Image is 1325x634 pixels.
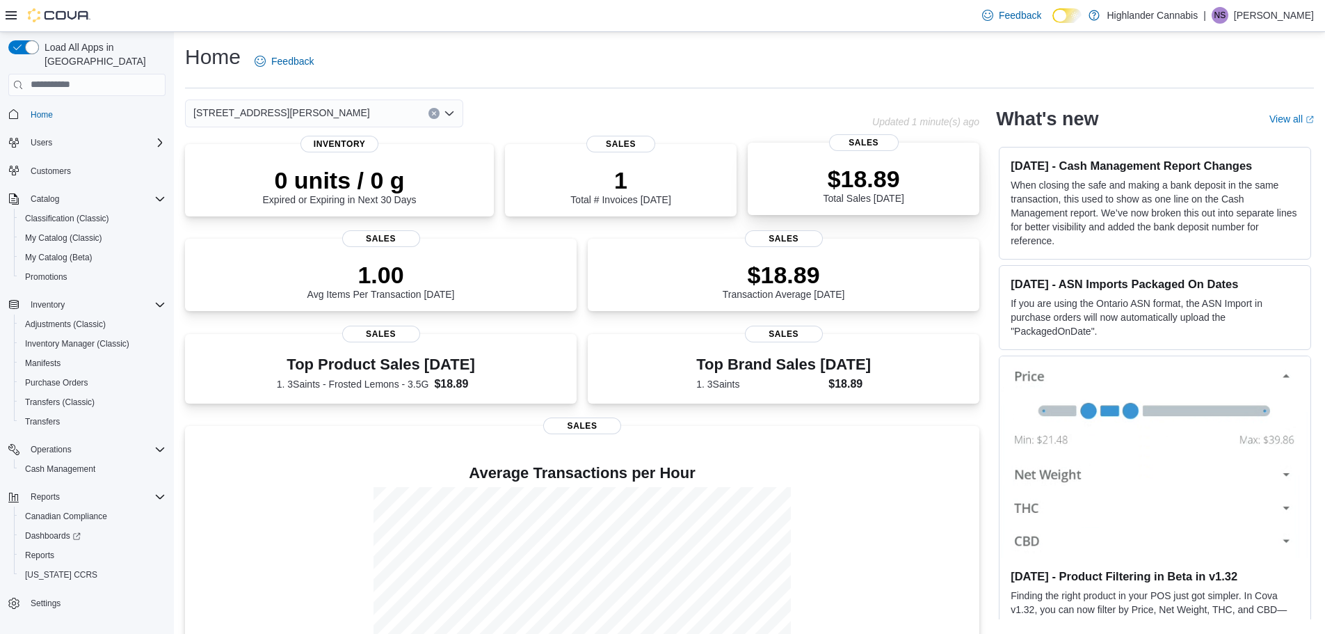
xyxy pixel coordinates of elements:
[19,508,166,525] span: Canadian Compliance
[31,137,52,148] span: Users
[185,43,241,71] h1: Home
[25,569,97,580] span: [US_STATE] CCRS
[19,335,135,352] a: Inventory Manager (Classic)
[25,191,65,207] button: Catalog
[723,261,845,289] p: $18.89
[19,355,166,372] span: Manifests
[14,526,171,546] a: Dashboards
[1052,23,1053,24] span: Dark Mode
[25,213,109,224] span: Classification (Classic)
[14,248,171,267] button: My Catalog (Beta)
[277,356,485,373] h3: Top Product Sales [DATE]
[196,465,968,482] h4: Average Transactions per Hour
[19,210,115,227] a: Classification (Classic)
[31,598,61,609] span: Settings
[1306,116,1314,124] svg: External link
[31,491,60,502] span: Reports
[25,106,58,123] a: Home
[19,528,166,544] span: Dashboards
[428,108,440,119] button: Clear input
[1203,7,1206,24] p: |
[25,489,166,505] span: Reports
[193,104,370,121] span: [STREET_ADDRESS][PERSON_NAME]
[19,461,101,477] a: Cash Management
[31,109,53,120] span: Home
[19,413,65,430] a: Transfers
[19,394,166,411] span: Transfers (Classic)
[342,230,420,247] span: Sales
[14,209,171,228] button: Classification (Classic)
[1107,7,1198,24] p: Highlander Cannabis
[19,461,166,477] span: Cash Management
[996,108,1098,130] h2: What's new
[745,326,823,342] span: Sales
[19,335,166,352] span: Inventory Manager (Classic)
[19,566,103,583] a: [US_STATE] CCRS
[277,377,429,391] dt: 1. 3Saints - Frosted Lemons - 3.5G
[14,459,171,479] button: Cash Management
[19,508,113,525] a: Canadian Compliance
[14,315,171,334] button: Adjustments (Classic)
[25,530,81,541] span: Dashboards
[696,356,871,373] h3: Top Brand Sales [DATE]
[829,134,899,151] span: Sales
[25,489,65,505] button: Reports
[19,210,166,227] span: Classification (Classic)
[570,166,670,205] div: Total # Invoices [DATE]
[25,319,106,330] span: Adjustments (Classic)
[25,232,102,244] span: My Catalog (Classic)
[39,40,166,68] span: Load All Apps in [GEOGRAPHIC_DATA]
[1052,8,1082,23] input: Dark Mode
[25,252,93,263] span: My Catalog (Beta)
[19,269,73,285] a: Promotions
[745,230,823,247] span: Sales
[25,550,54,561] span: Reports
[249,47,319,75] a: Feedback
[19,269,166,285] span: Promotions
[19,547,166,564] span: Reports
[25,595,66,612] a: Settings
[25,377,88,388] span: Purchase Orders
[19,394,100,411] a: Transfers (Classic)
[263,166,417,205] div: Expired or Expiring in Next 30 Days
[444,108,455,119] button: Open list of options
[14,334,171,354] button: Inventory Manager (Classic)
[25,296,166,313] span: Inventory
[823,165,904,193] p: $18.89
[19,413,166,430] span: Transfers
[25,463,95,475] span: Cash Management
[1214,7,1226,24] span: NS
[570,166,670,194] p: 1
[25,511,107,522] span: Canadian Compliance
[586,136,656,152] span: Sales
[263,166,417,194] p: 0 units / 0 g
[999,8,1041,22] span: Feedback
[1269,113,1314,125] a: View allExternal link
[19,230,166,246] span: My Catalog (Classic)
[25,338,129,349] span: Inventory Manager (Classic)
[25,441,166,458] span: Operations
[28,8,90,22] img: Cova
[872,116,979,127] p: Updated 1 minute(s) ago
[19,249,166,266] span: My Catalog (Beta)
[1212,7,1228,24] div: Navneet Singh
[25,441,77,458] button: Operations
[25,134,58,151] button: Users
[300,136,378,152] span: Inventory
[14,565,171,585] button: [US_STATE] CCRS
[1011,159,1299,173] h3: [DATE] - Cash Management Report Changes
[31,444,72,455] span: Operations
[19,355,66,372] a: Manifests
[25,271,67,283] span: Promotions
[1011,277,1299,291] h3: [DATE] - ASN Imports Packaged On Dates
[31,193,59,205] span: Catalog
[3,440,171,459] button: Operations
[977,1,1047,29] a: Feedback
[25,162,166,180] span: Customers
[25,358,61,369] span: Manifests
[14,546,171,565] button: Reports
[1011,178,1299,248] p: When closing the safe and making a bank deposit in the same transaction, this used to show as one...
[19,547,60,564] a: Reports
[14,393,171,412] button: Transfers (Classic)
[543,418,621,434] span: Sales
